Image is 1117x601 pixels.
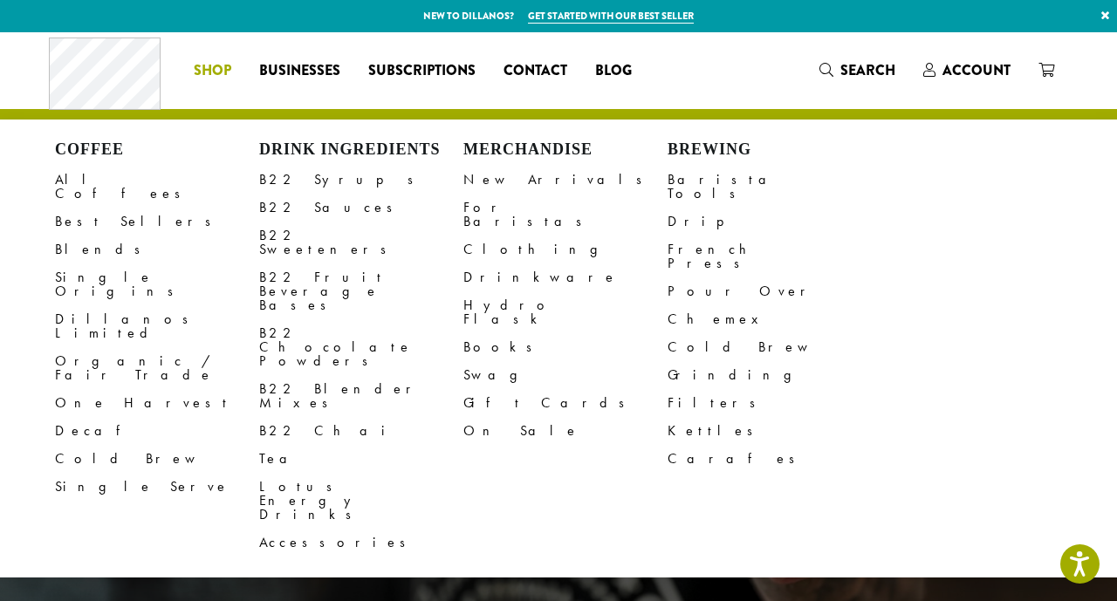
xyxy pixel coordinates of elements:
[55,389,259,417] a: One Harvest
[259,166,463,194] a: B22 Syrups
[942,60,1011,80] span: Account
[259,222,463,263] a: B22 Sweeteners
[668,166,872,208] a: Barista Tools
[259,445,463,473] a: Tea
[463,236,668,263] a: Clothing
[259,473,463,529] a: Lotus Energy Drinks
[668,277,872,305] a: Pour Over
[668,333,872,361] a: Cold Brew
[668,236,872,277] a: French Press
[55,305,259,347] a: Dillanos Limited
[463,194,668,236] a: For Baristas
[55,236,259,263] a: Blends
[463,417,668,445] a: On Sale
[259,529,463,557] a: Accessories
[194,60,231,82] span: Shop
[668,140,872,160] h4: Brewing
[55,166,259,208] a: All Coffees
[463,263,668,291] a: Drinkware
[668,389,872,417] a: Filters
[668,305,872,333] a: Chemex
[55,473,259,501] a: Single Serve
[840,60,895,80] span: Search
[668,208,872,236] a: Drip
[55,445,259,473] a: Cold Brew
[463,140,668,160] h4: Merchandise
[55,208,259,236] a: Best Sellers
[463,361,668,389] a: Swag
[55,347,259,389] a: Organic / Fair Trade
[463,333,668,361] a: Books
[259,140,463,160] h4: Drink Ingredients
[259,194,463,222] a: B22 Sauces
[259,417,463,445] a: B22 Chai
[55,140,259,160] h4: Coffee
[668,361,872,389] a: Grinding
[259,263,463,319] a: B22 Fruit Beverage Bases
[55,263,259,305] a: Single Origins
[463,389,668,417] a: Gift Cards
[55,417,259,445] a: Decaf
[180,57,245,85] a: Shop
[668,417,872,445] a: Kettles
[259,375,463,417] a: B22 Blender Mixes
[504,60,567,82] span: Contact
[368,60,476,82] span: Subscriptions
[259,60,340,82] span: Businesses
[463,166,668,194] a: New Arrivals
[805,56,909,85] a: Search
[595,60,632,82] span: Blog
[463,291,668,333] a: Hydro Flask
[528,9,694,24] a: Get started with our best seller
[668,445,872,473] a: Carafes
[259,319,463,375] a: B22 Chocolate Powders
